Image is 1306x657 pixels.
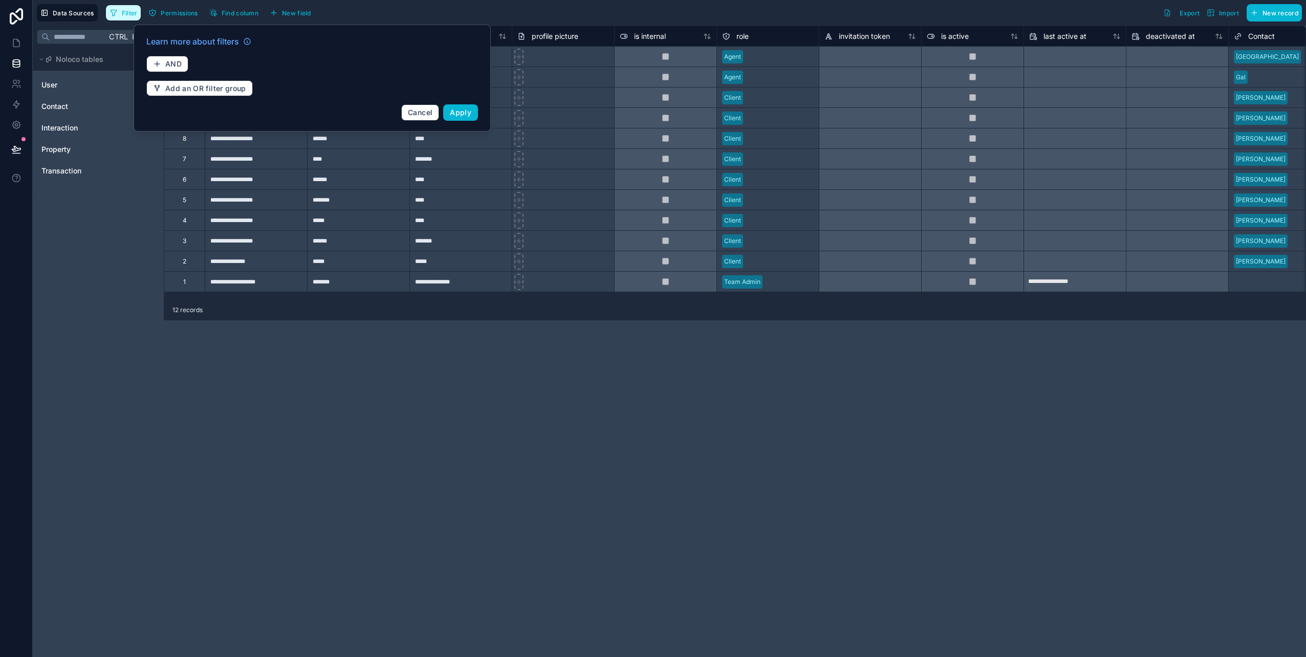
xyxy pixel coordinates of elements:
span: AND [165,59,182,69]
button: Export [1160,4,1203,21]
div: Client [724,257,741,266]
div: 6 [183,176,186,184]
div: Client [724,195,741,205]
div: 8 [183,135,186,143]
div: [PERSON_NAME] [1236,155,1286,164]
div: Property [37,141,160,158]
div: [PERSON_NAME] [1236,114,1286,123]
div: Agent [724,52,741,61]
a: Property [41,144,124,155]
div: 1 [183,278,186,286]
div: 4 [183,216,187,225]
a: Contact [41,101,124,112]
button: Add an OR filter group [146,80,253,97]
span: Export [1180,9,1200,17]
span: Add an OR filter group [165,84,246,93]
span: Ctrl [108,30,129,43]
span: Permissions [161,9,198,17]
span: 12 records [172,306,203,314]
span: profile picture [532,31,578,41]
span: Noloco tables [56,54,103,64]
div: Agent [724,73,741,82]
span: is internal [634,31,666,41]
button: AND [146,56,188,72]
span: Cancel [408,108,432,117]
span: Contact [41,101,68,112]
a: Transaction [41,166,124,176]
div: User [37,77,160,93]
span: Apply [450,108,471,117]
span: New record [1263,9,1298,17]
span: last active at [1043,31,1086,41]
a: Permissions [145,5,205,20]
div: 3 [183,237,186,245]
div: [GEOGRAPHIC_DATA] [1236,52,1299,61]
div: [PERSON_NAME] [1236,175,1286,184]
div: [PERSON_NAME] [1236,257,1286,266]
span: Property [41,144,71,155]
span: role [736,31,749,41]
span: Data Sources [53,9,94,17]
span: invitation token [839,31,890,41]
span: is active [941,31,969,41]
div: 2 [183,257,186,266]
div: Client [724,134,741,143]
button: Find column [206,5,262,20]
button: Cancel [401,104,439,121]
div: Client [724,175,741,184]
a: New record [1243,4,1302,21]
div: 7 [183,155,186,163]
button: New field [266,5,315,20]
span: User [41,80,57,90]
button: Data Sources [37,4,98,21]
a: Learn more about filters [146,35,251,48]
span: Transaction [41,166,81,176]
div: [PERSON_NAME] [1236,236,1286,246]
button: Import [1203,4,1243,21]
div: Gal [1236,73,1246,82]
div: Client [724,155,741,164]
span: Learn more about filters [146,35,239,48]
div: [PERSON_NAME] [1236,195,1286,205]
div: [PERSON_NAME] [1236,93,1286,102]
span: Find column [222,9,258,17]
div: Client [724,114,741,123]
a: Interaction [41,123,124,133]
span: New field [282,9,311,17]
span: Contact [1248,31,1275,41]
button: Filter [106,5,141,20]
div: Team Admin [724,277,760,287]
div: [PERSON_NAME] [1236,216,1286,225]
div: Transaction [37,163,160,179]
div: 5 [183,196,186,204]
div: Client [724,216,741,225]
span: deactivated at [1146,31,1195,41]
button: Apply [443,104,478,121]
button: New record [1247,4,1302,21]
div: Contact [37,98,160,115]
div: Client [724,93,741,102]
div: [PERSON_NAME] [1236,134,1286,143]
span: K [130,33,138,40]
button: Noloco tables [37,52,154,67]
span: Import [1219,9,1239,17]
div: Interaction [37,120,160,136]
a: User [41,80,124,90]
span: Interaction [41,123,78,133]
span: Filter [122,9,138,17]
div: Client [724,236,741,246]
button: Permissions [145,5,201,20]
